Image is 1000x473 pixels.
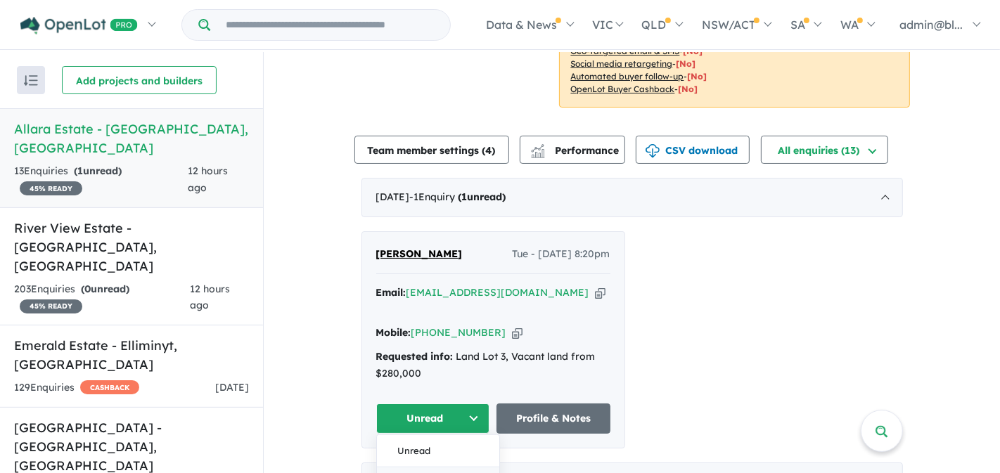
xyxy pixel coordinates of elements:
[376,247,463,260] span: [PERSON_NAME]
[361,178,903,217] div: [DATE]
[20,181,82,195] span: 45 % READY
[376,246,463,263] a: [PERSON_NAME]
[14,336,249,374] h5: Emerald Estate - Elliminyt , [GEOGRAPHIC_DATA]
[14,380,139,396] div: 129 Enquir ies
[376,349,610,382] div: Land Lot 3, Vacant land from $280,000
[354,136,509,164] button: Team member settings (4)
[84,283,91,295] span: 0
[462,190,468,203] span: 1
[571,71,684,82] u: Automated buyer follow-up
[14,119,249,157] h5: Allara Estate - [GEOGRAPHIC_DATA] , [GEOGRAPHIC_DATA]
[376,286,406,299] strong: Email:
[459,190,506,203] strong: ( unread)
[20,299,82,313] span: 45 % READY
[411,326,506,339] a: [PHONE_NUMBER]
[14,163,188,197] div: 13 Enquir ies
[636,136,750,164] button: CSV download
[571,84,675,94] u: OpenLot Buyer Cashback
[377,435,499,467] button: Unread
[77,164,83,177] span: 1
[81,283,129,295] strong: ( unread)
[406,286,589,299] a: [EMAIL_ADDRESS][DOMAIN_NAME]
[677,58,696,69] span: [No]
[761,136,888,164] button: All enquiries (13)
[62,66,217,94] button: Add projects and builders
[74,164,122,177] strong: ( unread)
[80,380,139,394] span: CASHBACK
[679,84,698,94] span: [No]
[595,285,605,300] button: Copy
[531,144,544,152] img: line-chart.svg
[496,403,610,434] a: Profile & Notes
[376,350,454,363] strong: Requested info:
[188,164,228,194] span: 12 hours ago
[533,144,620,157] span: Performance
[376,326,411,339] strong: Mobile:
[899,18,963,32] span: admin@bl...
[512,325,523,340] button: Copy
[531,149,545,158] img: bar-chart.svg
[213,10,447,40] input: Try estate name, suburb, builder or developer
[215,381,249,394] span: [DATE]
[646,144,660,158] img: download icon
[190,283,230,312] span: 12 hours ago
[20,17,138,34] img: Openlot PRO Logo White
[688,71,707,82] span: [No]
[486,144,492,157] span: 4
[410,190,506,203] span: - 1 Enquir y
[376,403,490,434] button: Unread
[520,136,625,164] button: Performance
[24,75,38,86] img: sort.svg
[14,219,249,276] h5: River View Estate - [GEOGRAPHIC_DATA] , [GEOGRAPHIC_DATA]
[513,246,610,263] span: Tue - [DATE] 8:20pm
[14,281,190,315] div: 203 Enquir ies
[571,58,673,69] u: Social media retargeting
